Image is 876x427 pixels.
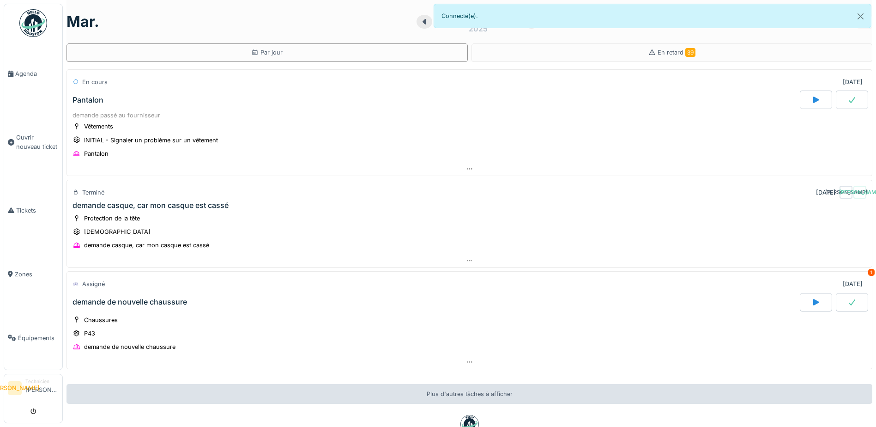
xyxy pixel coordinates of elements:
[72,298,187,306] div: demande de nouvelle chaussure
[84,122,113,131] div: Vêtements
[853,186,866,199] div: [PERSON_NAME]
[72,201,229,210] div: demande casque, car mon casque est cassé
[4,306,62,370] a: Équipements
[25,378,59,398] li: [PERSON_NAME]
[84,214,140,223] div: Protection de la tête
[469,23,488,34] div: 2025
[25,378,59,385] div: Technicien
[251,48,283,57] div: Par jour
[84,227,151,236] div: [DEMOGRAPHIC_DATA]
[16,133,59,151] span: Ouvrir nouveau ticket
[84,136,218,145] div: INITIAL - Signaler un problème sur un vêtement
[840,186,852,199] div: [PERSON_NAME]
[658,49,695,56] span: En retard
[685,48,695,57] span: 39
[84,241,209,250] div: demande casque, car mon casque est cassé
[19,9,47,37] img: Badge_color-CXgf-gQk.svg
[72,111,866,120] div: demande passé au fournisseur
[16,206,59,215] span: Tickets
[15,270,59,279] span: Zones
[18,334,59,342] span: Équipements
[4,106,62,178] a: Ouvrir nouveau ticket
[868,269,875,276] div: 1
[816,188,836,197] div: [DATE]
[82,280,105,288] div: Assigné
[8,381,22,395] li: [PERSON_NAME]
[84,316,118,324] div: Chaussures
[434,4,872,28] div: Connecté(e).
[850,4,871,29] button: Close
[66,384,872,404] div: Plus d'autres tâches à afficher
[84,342,175,351] div: demande de nouvelle chaussure
[84,329,95,338] div: P43
[843,280,863,288] div: [DATE]
[15,69,59,78] span: Agenda
[66,13,99,30] h1: mar.
[4,42,62,106] a: Agenda
[82,188,104,197] div: Terminé
[4,242,62,306] a: Zones
[72,96,103,104] div: Pantalon
[4,178,62,242] a: Tickets
[84,149,109,158] div: Pantalon
[8,378,59,400] a: [PERSON_NAME] Technicien[PERSON_NAME]
[843,78,863,86] div: [DATE]
[82,78,108,86] div: En cours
